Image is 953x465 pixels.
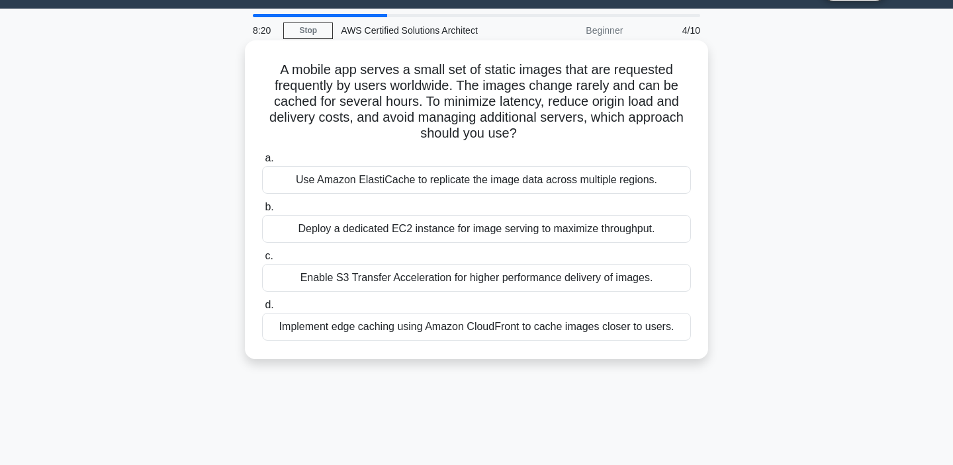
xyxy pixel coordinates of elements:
[245,17,283,44] div: 8:20
[265,152,273,163] span: a.
[515,17,631,44] div: Beginner
[262,215,691,243] div: Deploy a dedicated EC2 instance for image serving to maximize throughput.
[631,17,708,44] div: 4/10
[333,17,515,44] div: AWS Certified Solutions Architect
[262,166,691,194] div: Use Amazon ElastiCache to replicate the image data across multiple regions.
[265,299,273,310] span: d.
[283,22,333,39] a: Stop
[265,250,273,261] span: c.
[262,313,691,341] div: Implement edge caching using Amazon CloudFront to cache images closer to users.
[261,62,692,142] h5: A mobile app serves a small set of static images that are requested frequently by users worldwide...
[262,264,691,292] div: Enable S3 Transfer Acceleration for higher performance delivery of images.
[265,201,273,212] span: b.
